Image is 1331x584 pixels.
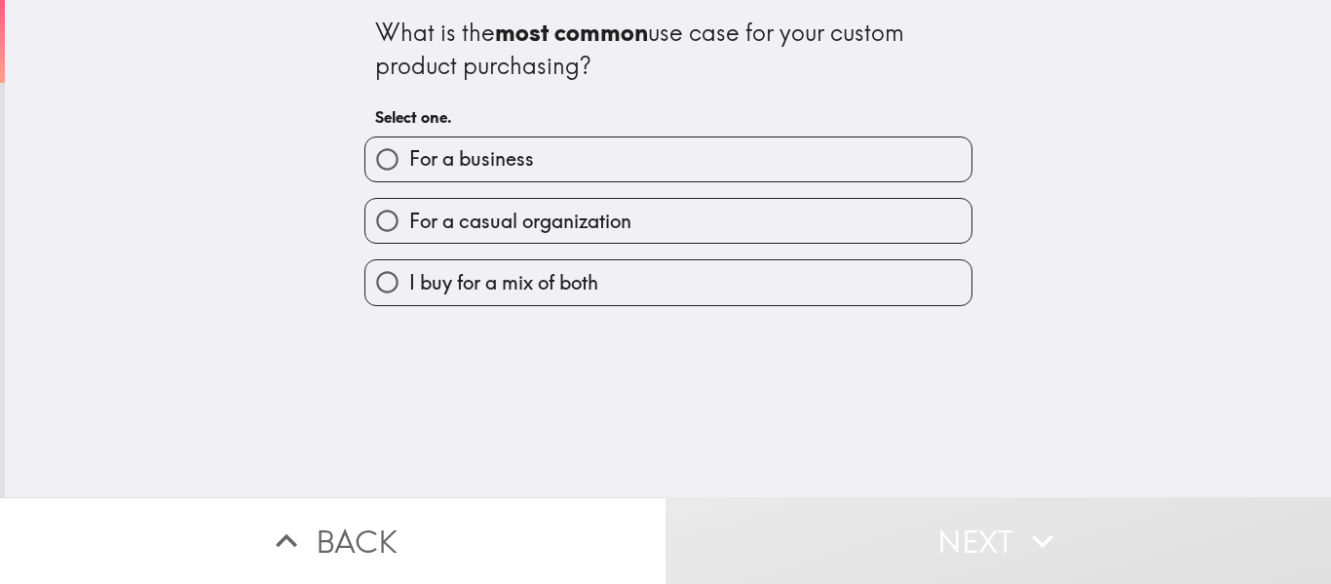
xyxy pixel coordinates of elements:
b: most common [495,18,648,47]
h6: Select one. [375,106,962,128]
div: What is the use case for your custom product purchasing? [375,17,962,82]
button: For a business [365,137,971,181]
button: I buy for a mix of both [365,260,971,304]
span: For a casual organization [409,208,631,235]
span: I buy for a mix of both [409,269,598,296]
button: Next [665,497,1331,584]
span: For a business [409,145,534,173]
button: For a casual organization [365,199,971,243]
